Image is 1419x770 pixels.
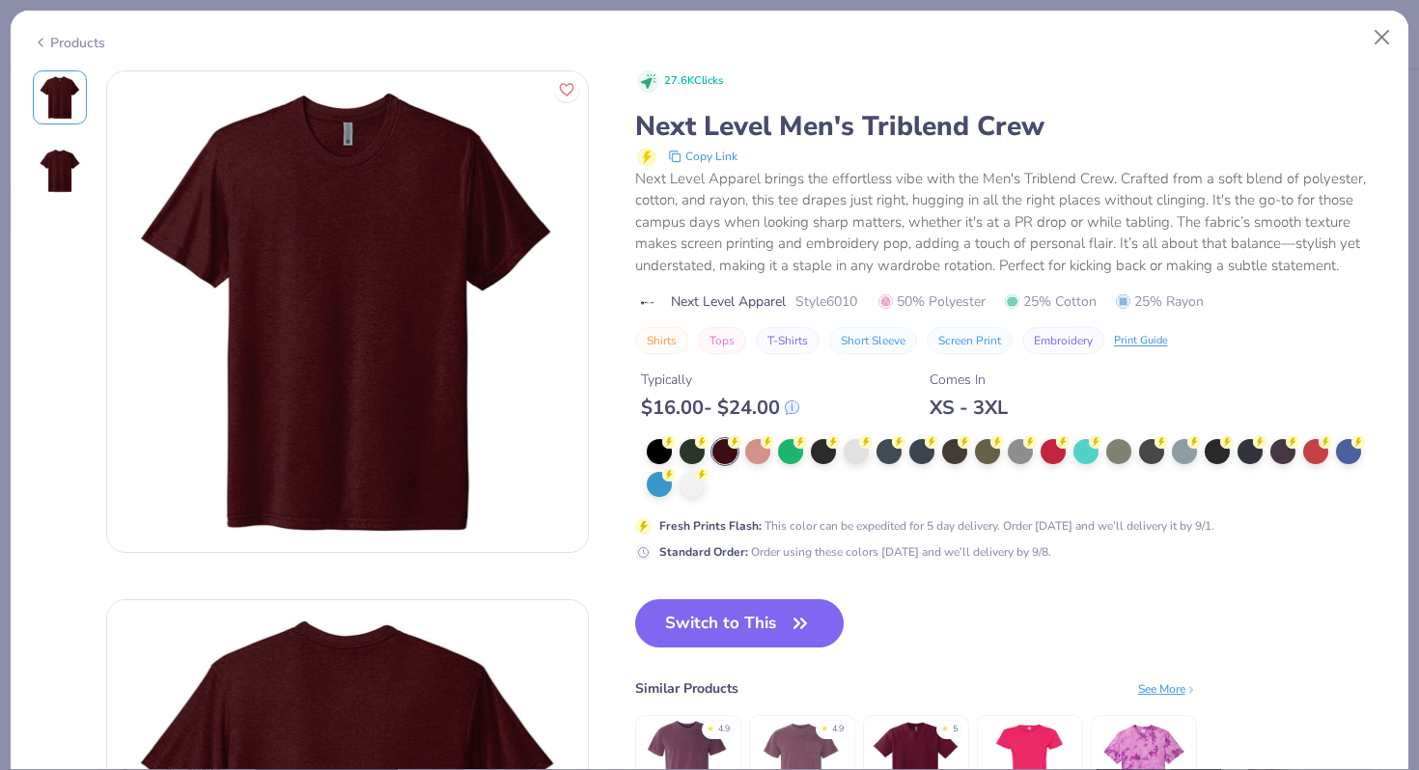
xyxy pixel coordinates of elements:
[659,544,748,560] strong: Standard Order :
[756,327,820,354] button: T-Shirts
[641,370,799,390] div: Typically
[821,723,828,730] div: ★
[930,396,1008,420] div: XS - 3XL
[659,518,762,534] strong: Fresh Prints Flash :
[635,295,661,311] img: brand logo
[878,291,986,312] span: 50% Polyester
[1114,333,1168,349] div: Print Guide
[927,327,1013,354] button: Screen Print
[671,291,786,312] span: Next Level Apparel
[635,108,1387,145] div: Next Level Men's Triblend Crew
[635,678,738,699] div: Similar Products
[1138,680,1197,698] div: See More
[37,148,83,194] img: Back
[33,33,105,53] div: Products
[1364,19,1401,56] button: Close
[698,327,746,354] button: Tops
[662,145,743,168] button: copy to clipboard
[37,74,83,121] img: Front
[641,396,799,420] div: $ 16.00 - $ 24.00
[635,168,1387,277] div: Next Level Apparel brings the effortless vibe with the Men's Triblend Crew. Crafted from a soft b...
[941,723,949,730] div: ★
[554,77,579,102] button: Like
[1022,327,1104,354] button: Embroidery
[1005,291,1097,312] span: 25% Cotton
[107,71,588,552] img: Front
[707,723,714,730] div: ★
[635,599,845,647] button: Switch to This
[1116,291,1204,312] span: 25% Rayon
[635,327,688,354] button: Shirts
[718,723,730,736] div: 4.9
[795,291,857,312] span: Style 6010
[659,543,1051,561] div: Order using these colors [DATE] and we’ll delivery by 9/8.
[664,73,723,90] span: 27.6K Clicks
[659,517,1214,535] div: This color can be expedited for 5 day delivery. Order [DATE] and we’ll delivery it by 9/1.
[930,370,1008,390] div: Comes In
[953,723,958,736] div: 5
[832,723,844,736] div: 4.9
[829,327,917,354] button: Short Sleeve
